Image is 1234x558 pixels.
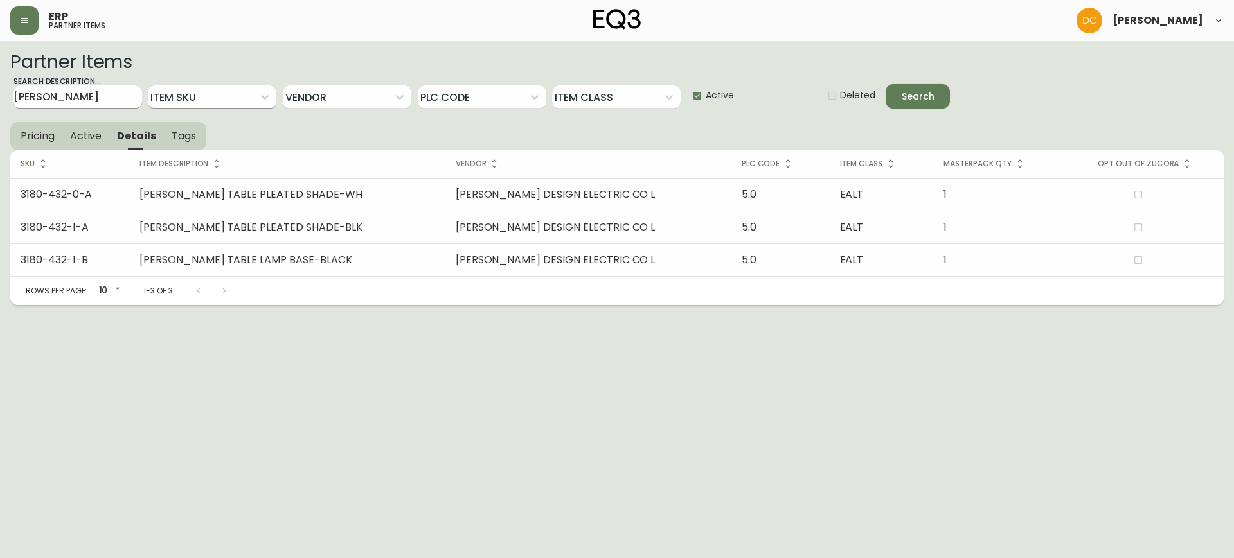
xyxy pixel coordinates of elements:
[933,211,1069,244] td: 1
[706,89,734,102] span: Active
[840,158,900,170] span: Item Class
[1098,158,1195,170] span: Opt Out of Zucora
[1077,8,1102,33] img: 7eb451d6983258353faa3212700b340b
[10,244,129,277] td: 3180-432-1-B
[70,129,102,143] span: Active
[902,89,934,105] div: Search
[943,158,1028,170] span: Masterpack Qty
[10,179,129,211] td: 3180-432-0-A
[143,285,173,297] p: 1-3 of 3
[830,179,934,211] td: EALT
[593,9,641,30] img: logo
[172,129,196,143] span: Tags
[445,211,731,244] td: [PERSON_NAME] DESIGN ELECTRIC CO L
[445,179,731,211] td: [PERSON_NAME] DESIGN ELECTRIC CO L
[49,12,68,22] span: ERP
[933,179,1069,211] td: 1
[26,285,87,297] p: Rows per page:
[742,158,797,170] span: PLC Code
[445,244,731,277] td: [PERSON_NAME] DESIGN ELECTRIC CO L
[886,84,950,109] button: Search
[933,244,1069,277] td: 1
[21,129,55,143] span: Pricing
[840,89,875,102] span: Deleted
[10,211,129,244] td: 3180-432-1-A
[129,179,445,211] td: [PERSON_NAME] TABLE PLEATED SHADE-WH
[129,211,445,244] td: [PERSON_NAME] TABLE PLEATED SHADE-BLK
[731,211,830,244] td: 5.0
[731,244,830,277] td: 5.0
[1113,15,1203,26] span: [PERSON_NAME]
[10,51,1224,72] h2: Partner Items
[49,22,105,30] h5: partner items
[139,158,225,170] span: Item Description
[21,158,51,170] span: SKU
[830,211,934,244] td: EALT
[830,244,934,277] td: EALT
[456,158,503,170] span: Vendor
[117,129,156,143] span: Details
[92,281,123,302] div: 10
[731,179,830,211] td: 5.0
[129,244,445,277] td: [PERSON_NAME] TABLE LAMP BASE-BLACK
